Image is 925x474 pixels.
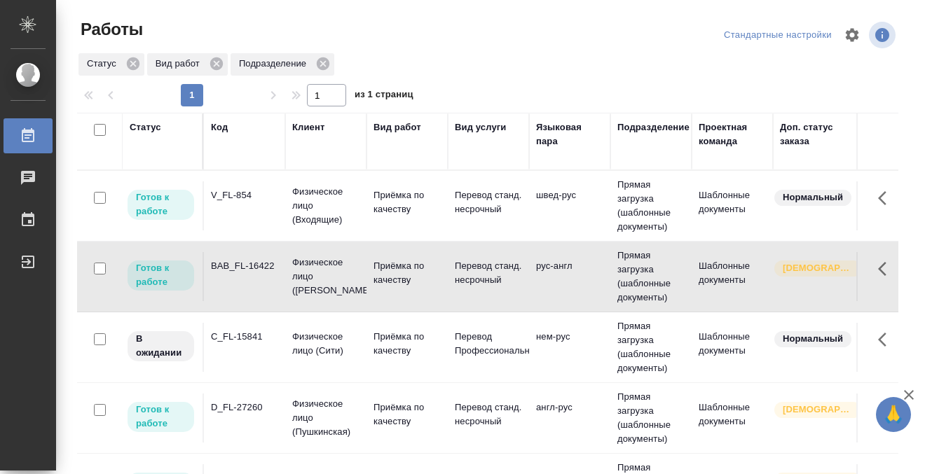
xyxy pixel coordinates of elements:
[529,252,610,301] td: рус-англ
[869,22,898,48] span: Посмотреть информацию
[455,188,522,216] p: Перевод станд. несрочный
[783,261,853,275] p: [DEMOGRAPHIC_DATA]
[529,323,610,372] td: нем-рус
[610,171,692,241] td: Прямая загрузка (шаблонные документы)
[692,323,773,372] td: Шаблонные документы
[374,188,441,216] p: Приёмка по качеству
[130,120,161,134] div: Статус
[211,120,228,134] div: Код
[610,242,692,312] td: Прямая загрузка (шаблонные документы)
[783,332,843,346] p: Нормальный
[529,393,610,442] td: англ-рус
[231,53,334,76] div: Подразделение
[147,53,228,76] div: Вид работ
[780,120,854,148] div: Доп. статус заказа
[78,53,144,76] div: Статус
[536,120,603,148] div: Языковая пара
[126,400,196,433] div: Исполнитель может приступить к работе
[239,57,311,71] p: Подразделение
[292,120,324,134] div: Клиент
[374,400,441,428] p: Приёмка по качеству
[77,18,143,41] span: Работы
[870,181,903,215] button: Здесь прячутся важные кнопки
[374,259,441,287] p: Приёмка по качеству
[529,181,610,230] td: швед-рус
[211,330,278,344] div: C_FL-15841
[455,330,522,358] p: Перевод Профессиональный
[136,190,186,218] p: Готов к работе
[610,312,692,382] td: Прямая загрузка (шаблонные документы)
[126,188,196,221] div: Исполнитель может приступить к работе
[783,190,843,204] p: Нормальный
[870,252,903,286] button: Здесь прячутся важные кнопки
[292,256,359,298] p: Физическое лицо ([PERSON_NAME])
[292,185,359,227] p: Физическое лицо (Входящие)
[136,332,186,360] p: В ожидании
[126,330,196,363] div: Исполнитель назначен, приступать к работе пока рано
[136,261,186,289] p: Готов к работе
[292,397,359,439] p: Физическое лицо (Пушкинская)
[211,188,278,202] div: V_FL-854
[870,323,903,356] button: Здесь прячутся важные кнопки
[835,18,869,52] span: Настроить таблицу
[455,120,507,134] div: Вид услуги
[610,383,692,453] td: Прямая загрузка (шаблонные документы)
[692,252,773,301] td: Шаблонные документы
[699,120,766,148] div: Проектная команда
[355,86,413,106] span: из 1 страниц
[374,120,421,134] div: Вид работ
[720,25,835,46] div: split button
[455,400,522,428] p: Перевод станд. несрочный
[455,259,522,287] p: Перевод станд. несрочный
[126,259,196,292] div: Исполнитель может приступить к работе
[692,181,773,230] td: Шаблонные документы
[156,57,205,71] p: Вид работ
[374,330,441,358] p: Приёмка по качеству
[136,403,186,431] p: Готов к работе
[87,57,121,71] p: Статус
[211,400,278,414] div: D_FL-27260
[211,259,278,273] div: BAB_FL-16422
[617,120,690,134] div: Подразделение
[292,330,359,358] p: Физическое лицо (Сити)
